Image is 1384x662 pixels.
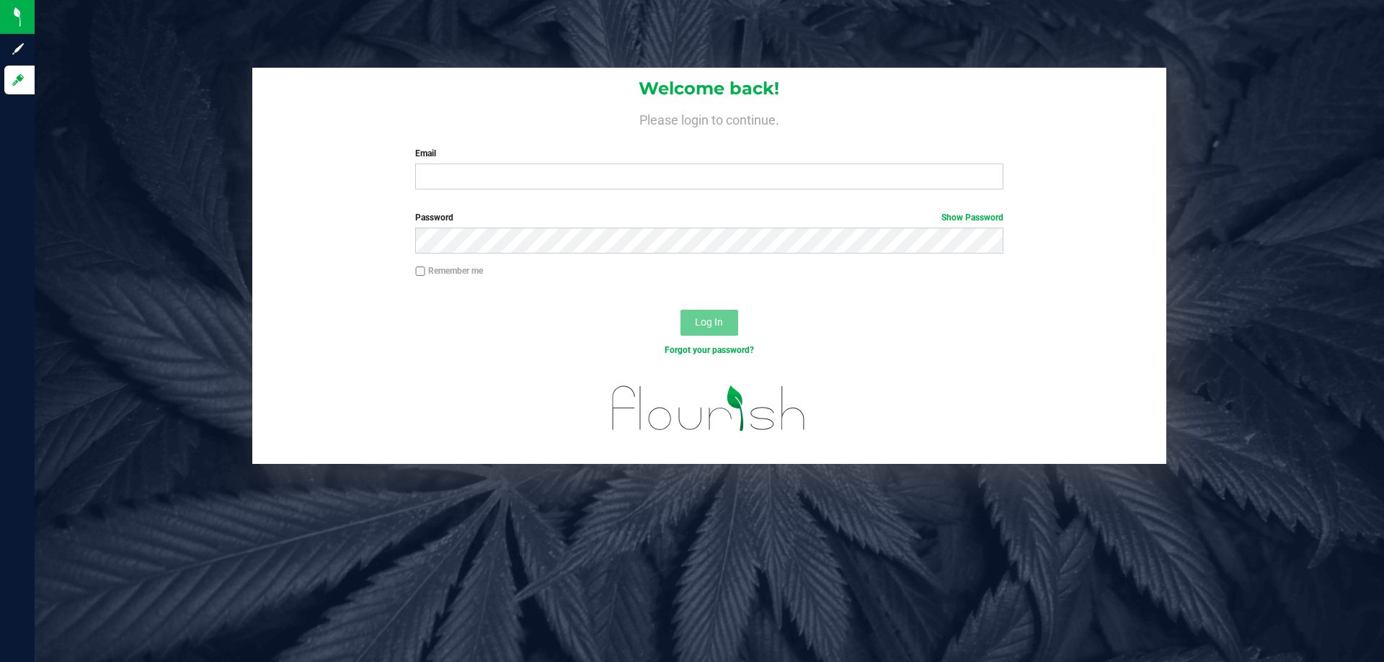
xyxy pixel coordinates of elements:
[415,267,425,277] input: Remember me
[665,345,754,355] a: Forgot your password?
[595,372,823,445] img: flourish_logo.svg
[680,310,738,336] button: Log In
[941,213,1003,223] a: Show Password
[252,109,1166,127] h4: Please login to continue.
[415,147,1003,160] label: Email
[695,316,723,328] span: Log In
[11,42,25,56] inline-svg: Sign up
[415,264,483,277] label: Remember me
[252,79,1166,98] h1: Welcome back!
[415,213,453,223] span: Password
[11,73,25,87] inline-svg: Log in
